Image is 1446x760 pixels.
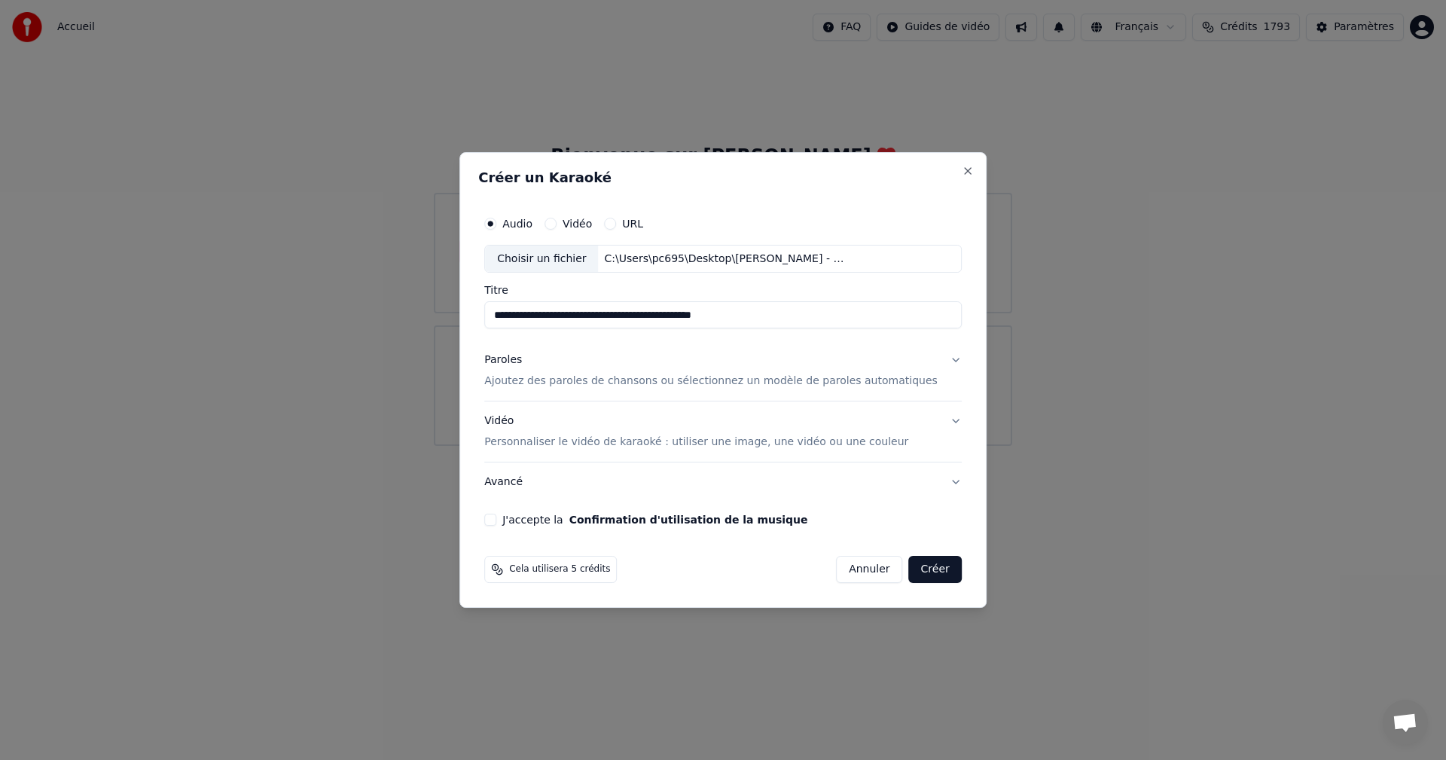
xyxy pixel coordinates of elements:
label: Vidéo [563,218,592,229]
div: Choisir un fichier [485,246,598,273]
button: VidéoPersonnaliser le vidéo de karaoké : utiliser une image, une vidéo ou une couleur [484,402,962,462]
div: Paroles [484,353,522,368]
button: Annuler [836,556,902,583]
button: Avancé [484,462,962,502]
button: ParolesAjoutez des paroles de chansons ou sélectionnez un modèle de paroles automatiques [484,341,962,401]
span: Cela utilisera 5 crédits [509,563,610,575]
h2: Créer un Karaoké [478,171,968,185]
div: Vidéo [484,414,908,450]
label: URL [622,218,643,229]
p: Ajoutez des paroles de chansons ou sélectionnez un modèle de paroles automatiques [484,374,938,389]
p: Personnaliser le vidéo de karaoké : utiliser une image, une vidéo ou une couleur [484,435,908,450]
div: C:\Users\pc695\Desktop\[PERSON_NAME] - My First My Last My Everything - Copie.mp3 [599,252,855,267]
label: J'accepte la [502,514,807,525]
button: J'accepte la [569,514,808,525]
button: Créer [909,556,962,583]
label: Audio [502,218,532,229]
label: Titre [484,285,962,296]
